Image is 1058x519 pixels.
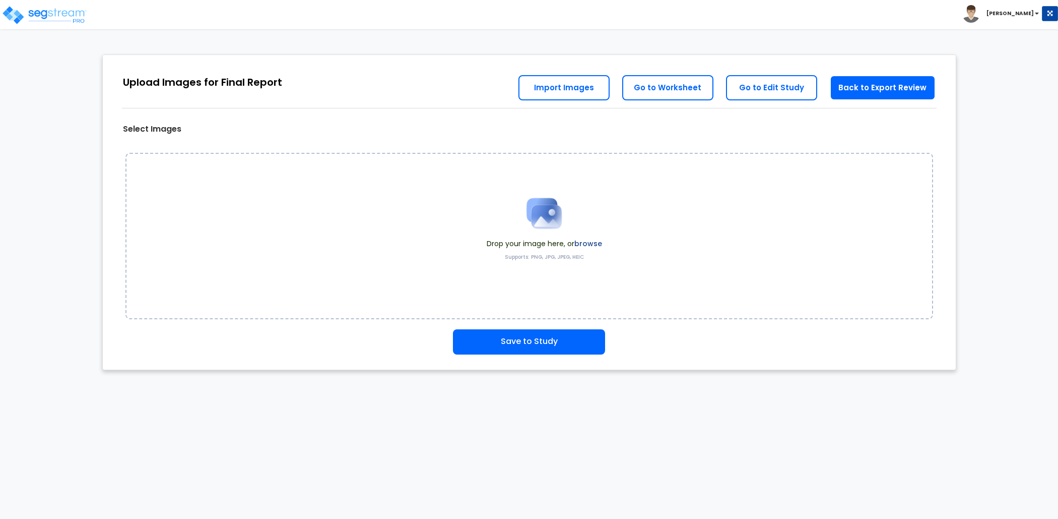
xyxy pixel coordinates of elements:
img: avatar.png [962,5,980,23]
a: Back to Export Review [830,75,936,100]
div: Upload Images for Final Report [123,75,282,90]
img: Upload Icon [519,188,569,239]
label: Select Images [123,124,181,135]
a: Go to Edit Study [726,75,817,100]
label: browse [574,239,602,249]
b: [PERSON_NAME] [986,10,1034,17]
img: logo_pro_r.png [2,5,87,25]
button: Save to Study [453,329,605,355]
a: Go to Worksheet [622,75,713,100]
a: Import Images [518,75,610,100]
label: Supports: PNG, JPG, JPEG, HEIC [505,254,584,261]
span: Drop your image here, or [487,239,602,249]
